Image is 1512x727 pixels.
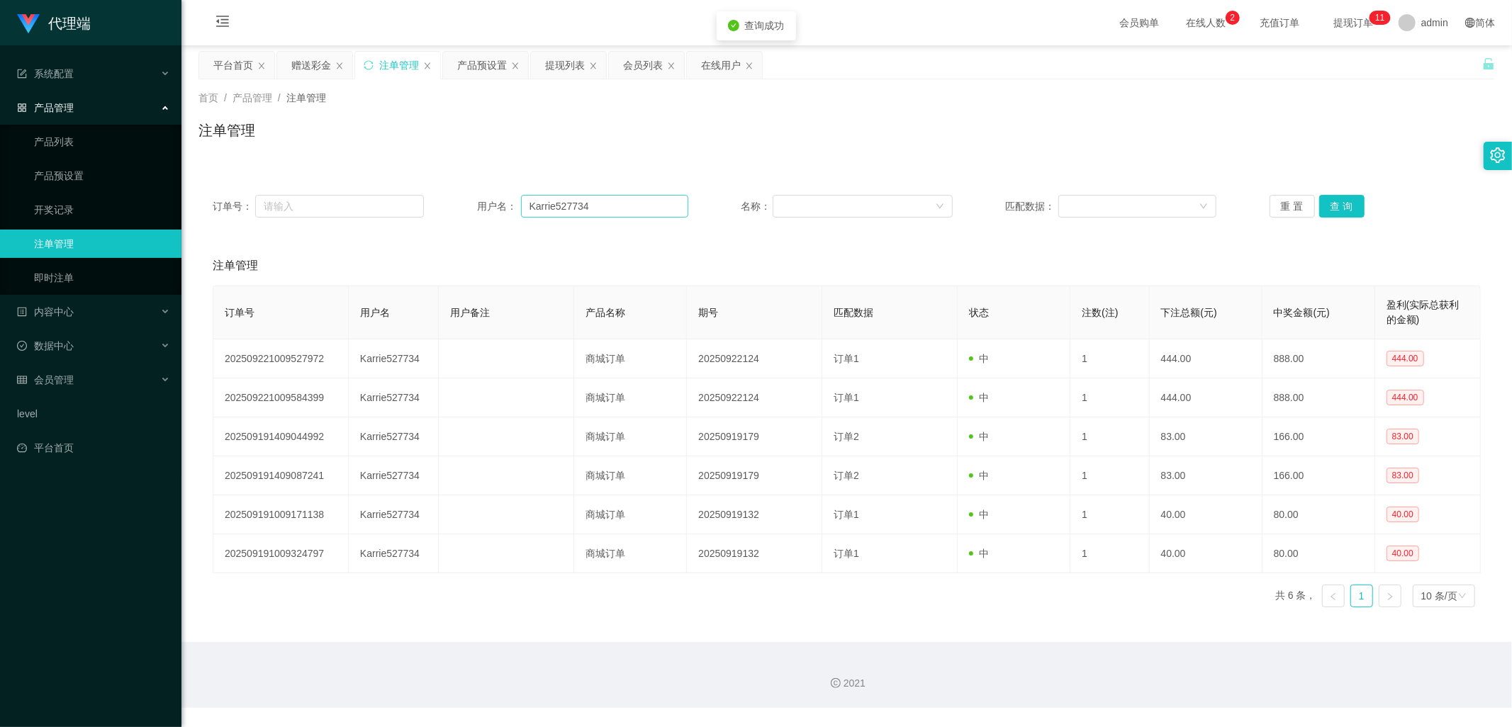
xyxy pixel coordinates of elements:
td: 商城订单 [574,339,687,378]
a: 开奖记录 [34,196,170,224]
td: 166.00 [1262,417,1375,456]
span: 中 [969,353,989,364]
td: 1 [1070,378,1149,417]
span: 444.00 [1387,390,1424,405]
h1: 注单管理 [198,120,255,141]
span: 内容中心 [17,306,74,317]
td: 202509191009324797 [213,534,349,573]
i: 图标: close [589,62,598,70]
span: / [278,92,281,103]
td: 1 [1070,417,1149,456]
i: 图标: close [257,62,266,70]
i: 图标: close [667,62,676,70]
td: 商城订单 [574,417,687,456]
span: 充值订单 [1253,18,1306,28]
a: 产品列表 [34,128,170,156]
span: 产品名称 [586,307,625,318]
input: 请输入 [255,195,424,218]
div: 在线用户 [701,52,741,79]
div: 赠送彩金 [291,52,331,79]
span: 中 [969,392,989,403]
sup: 2 [1226,11,1240,25]
span: 在线人数 [1179,18,1233,28]
span: 查询成功 [745,20,785,31]
td: 202509221009527972 [213,339,349,378]
span: 中 [969,431,989,442]
i: 图标: global [1465,18,1475,28]
span: 下注总额(元) [1161,307,1217,318]
td: Karrie527734 [349,417,439,456]
sup: 11 [1370,11,1390,25]
span: 注数(注) [1082,307,1118,318]
td: 80.00 [1262,534,1375,573]
div: 注单管理 [379,52,419,79]
div: 平台首页 [213,52,253,79]
i: 图标: table [17,375,27,385]
span: 用户备注 [450,307,490,318]
li: 下一页 [1379,585,1401,607]
li: 共 6 条， [1275,585,1316,607]
td: 20250919132 [687,495,822,534]
input: 请输入 [521,195,688,218]
i: 图标: appstore-o [17,103,27,113]
span: 匹配数据： [1005,199,1058,214]
a: 图标: dashboard平台首页 [17,434,170,462]
div: 产品预设置 [457,52,507,79]
i: 图标: menu-fold [198,1,247,46]
span: 匹配数据 [834,307,873,318]
td: 83.00 [1150,417,1262,456]
span: 注单管理 [213,257,258,274]
a: level [17,400,170,428]
span: 订单1 [834,392,859,403]
span: 中 [969,548,989,559]
li: 1 [1350,585,1373,607]
td: Karrie527734 [349,534,439,573]
li: 上一页 [1322,585,1345,607]
span: 系统配置 [17,68,74,79]
span: 首页 [198,92,218,103]
td: 83.00 [1150,456,1262,495]
span: 订单号： [213,199,255,214]
td: 20250919132 [687,534,822,573]
td: 444.00 [1150,378,1262,417]
span: 中奖金额(元) [1274,307,1330,318]
td: 40.00 [1150,495,1262,534]
span: 订单1 [834,353,859,364]
span: 订单1 [834,548,859,559]
span: 订单2 [834,470,859,481]
i: 图标: close [511,62,520,70]
a: 产品预设置 [34,162,170,190]
td: 商城订单 [574,534,687,573]
i: icon: check-circle [728,20,739,31]
td: 20250919179 [687,456,822,495]
span: 用户名 [360,307,390,318]
td: 商城订单 [574,495,687,534]
span: 83.00 [1387,468,1419,483]
td: 202509191409044992 [213,417,349,456]
div: 提现列表 [545,52,585,79]
i: 图标: copyright [831,678,841,688]
i: 图标: setting [1490,147,1506,163]
td: 80.00 [1262,495,1375,534]
span: / [224,92,227,103]
span: 提现订单 [1326,18,1380,28]
i: 图标: profile [17,307,27,317]
td: 20250922124 [687,378,822,417]
td: 1 [1070,495,1149,534]
img: logo.9652507e.png [17,14,40,34]
td: 202509191009171138 [213,495,349,534]
span: 注单管理 [286,92,326,103]
span: 订单1 [834,509,859,520]
td: 商城订单 [574,456,687,495]
span: 会员管理 [17,374,74,385]
span: 盈利(实际总获利的金额) [1387,299,1460,325]
a: 注单管理 [34,230,170,258]
i: 图标: check-circle-o [17,341,27,351]
span: 状态 [969,307,989,318]
i: 图标: close [335,62,344,70]
td: 166.00 [1262,456,1375,495]
td: 202509191409087241 [213,456,349,495]
a: 代理端 [17,17,91,28]
div: 会员列表 [623,52,663,79]
span: 名称： [741,199,773,214]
